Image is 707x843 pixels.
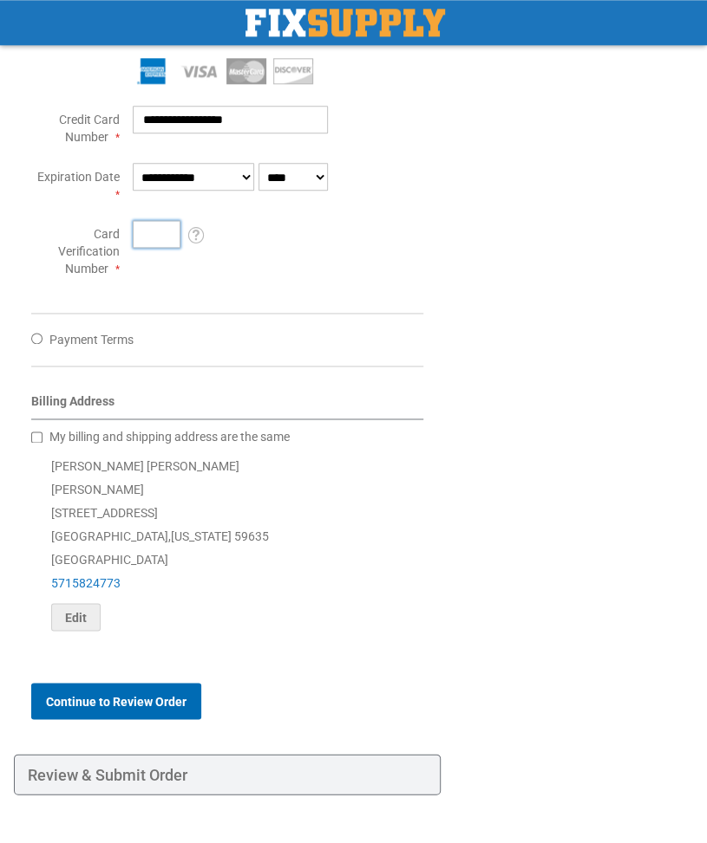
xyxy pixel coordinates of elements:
[245,9,445,36] a: store logo
[49,333,134,347] span: Payment Terms
[51,603,101,631] button: Edit
[65,610,87,624] span: Edit
[245,9,445,36] img: Fix Industrial Supply
[46,694,187,708] span: Continue to Review Order
[49,430,290,444] span: My billing and shipping address are the same
[37,170,120,184] span: Expiration Date
[31,392,423,419] div: Billing Address
[31,454,423,631] div: [PERSON_NAME] [PERSON_NAME] [PERSON_NAME] [STREET_ADDRESS] [GEOGRAPHIC_DATA] , 59635 [GEOGRAPHIC_...
[171,528,232,542] span: [US_STATE]
[51,575,121,589] a: 5715824773
[14,754,441,795] div: Review & Submit Order
[58,227,120,276] span: Card Verification Number
[133,58,173,84] img: American Express
[226,58,266,84] img: MasterCard
[180,58,219,84] img: Visa
[273,58,313,84] img: Discover
[59,113,120,144] span: Credit Card Number
[31,683,201,719] button: Continue to Review Order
